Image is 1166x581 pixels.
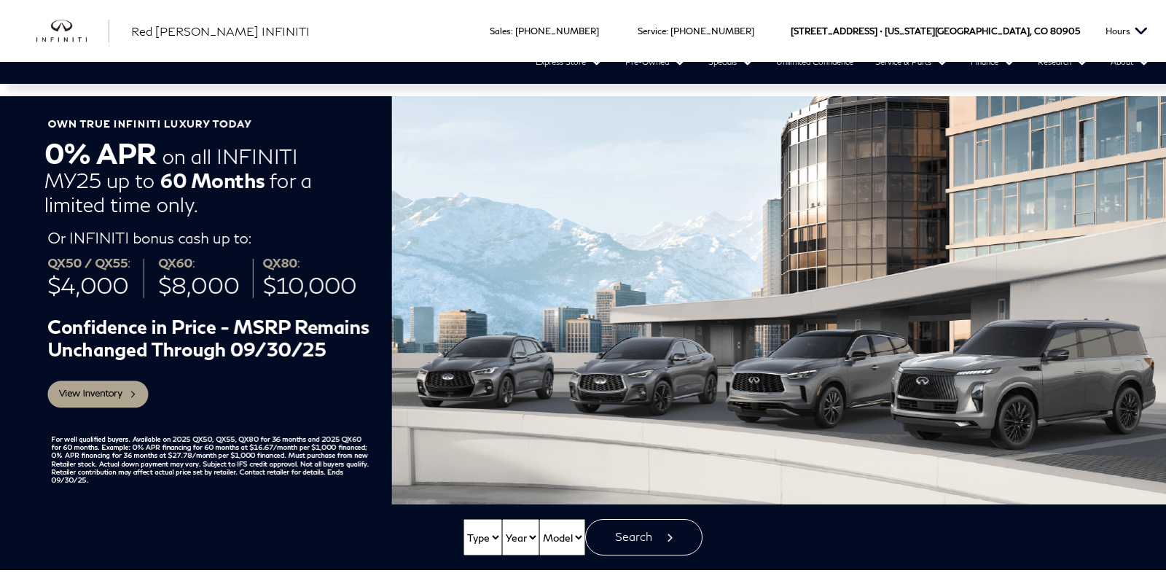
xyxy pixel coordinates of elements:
[791,26,1080,36] a: [STREET_ADDRESS] • [US_STATE][GEOGRAPHIC_DATA], CO 80905
[515,26,599,36] a: [PHONE_NUMBER]
[960,51,1027,73] a: Finance
[490,26,511,36] span: Sales
[765,51,864,73] a: Unlimited Confidence
[666,26,668,36] span: :
[539,519,585,555] select: Vehicle Model
[614,51,697,73] a: Pre-Owned
[697,51,765,73] a: Specials
[670,26,754,36] a: [PHONE_NUMBER]
[864,51,960,73] a: Service & Parts
[638,26,666,36] span: Service
[585,519,703,555] button: Search
[1100,51,1162,73] a: About
[502,519,539,555] select: Vehicle Year
[463,519,502,555] select: Vehicle Type
[525,51,614,73] a: Express Store
[511,26,513,36] span: :
[131,23,310,40] a: Red [PERSON_NAME] INFINITI
[1027,51,1100,73] a: Research
[36,20,109,43] img: INFINITI
[20,51,1162,95] nav: Main Navigation
[131,24,310,38] span: Red [PERSON_NAME] INFINITI
[36,20,109,43] a: infiniti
